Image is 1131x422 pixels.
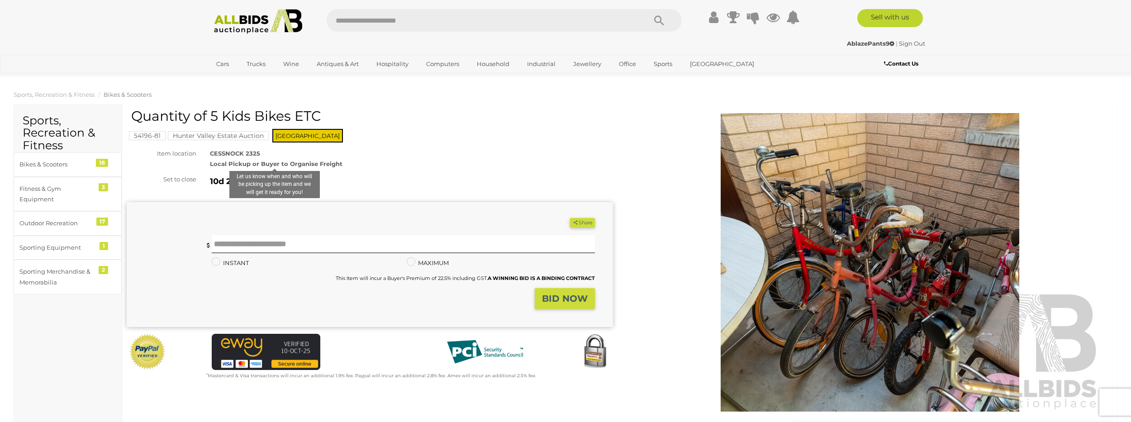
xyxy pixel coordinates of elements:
[129,132,166,139] a: 54196-81
[847,40,896,47] a: AblazePants9
[577,334,613,370] img: Secured by Rapid SSL
[14,91,95,98] a: Sports, Recreation & Fitness
[19,242,94,253] div: Sporting Equipment
[14,260,122,294] a: Sporting Merchandise & Memorabilia 2
[14,177,122,212] a: Fitness & Gym Equipment 3
[14,236,122,260] a: Sporting Equipment 1
[168,132,269,139] a: Hunter Valley Estate Auction
[899,40,925,47] a: Sign Out
[210,176,256,186] strong: 10d 2h 12m
[277,57,305,71] a: Wine
[19,266,94,288] div: Sporting Merchandise & Memorabilia
[120,148,203,159] div: Item location
[14,211,122,235] a: Outdoor Recreation 17
[638,113,1102,412] img: Quantity of 5 Kids Bikes ETC
[168,131,269,140] mark: Hunter Valley Estate Auction
[19,159,94,170] div: Bikes & Scooters
[212,334,320,370] img: eWAY Payment Gateway
[210,57,235,71] a: Cars
[440,334,530,370] img: PCI DSS compliant
[560,218,569,228] li: Watch this item
[684,57,760,71] a: [GEOGRAPHIC_DATA]
[884,60,918,67] b: Contact Us
[104,91,152,98] a: Bikes & Scooters
[420,57,465,71] a: Computers
[23,114,113,152] h2: Sports, Recreation & Fitness
[14,152,122,176] a: Bikes & Scooters 18
[210,150,260,157] strong: CESSNOCK 2325
[206,373,536,379] small: Mastercard & Visa transactions will incur an additional 1.9% fee. Paypal will incur an additional...
[212,258,249,268] label: INSTANT
[19,184,94,205] div: Fitness & Gym Equipment
[570,218,595,228] button: Share
[336,275,595,281] small: This Item will incur a Buyer's Premium of 22.5% including GST.
[567,57,607,71] a: Jewellery
[241,57,271,71] a: Trucks
[129,131,166,140] mark: 54196-81
[857,9,923,27] a: Sell with us
[229,171,320,198] div: Let us know when and who will be picking up the item and we will get it ready for you!
[96,218,108,226] div: 17
[896,40,898,47] span: |
[120,174,203,185] div: Set to close
[99,183,108,191] div: 3
[521,57,561,71] a: Industrial
[648,57,678,71] a: Sports
[535,288,595,309] button: BID NOW
[637,9,682,32] button: Search
[96,159,108,167] div: 18
[19,218,94,228] div: Outdoor Recreation
[884,59,921,69] a: Contact Us
[100,242,108,250] div: 1
[210,160,342,167] strong: Local Pickup or Buyer to Organise Freight
[847,40,894,47] strong: AblazePants9
[407,258,449,268] label: MAXIMUM
[488,275,595,281] b: A WINNING BID IS A BINDING CONTRACT
[131,109,611,123] h1: Quantity of 5 Kids Bikes ETC
[542,293,588,304] strong: BID NOW
[371,57,414,71] a: Hospitality
[129,334,166,370] img: Official PayPal Seal
[471,57,515,71] a: Household
[209,9,307,34] img: Allbids.com.au
[272,129,343,142] span: [GEOGRAPHIC_DATA]
[613,57,642,71] a: Office
[311,57,365,71] a: Antiques & Art
[99,266,108,274] div: 2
